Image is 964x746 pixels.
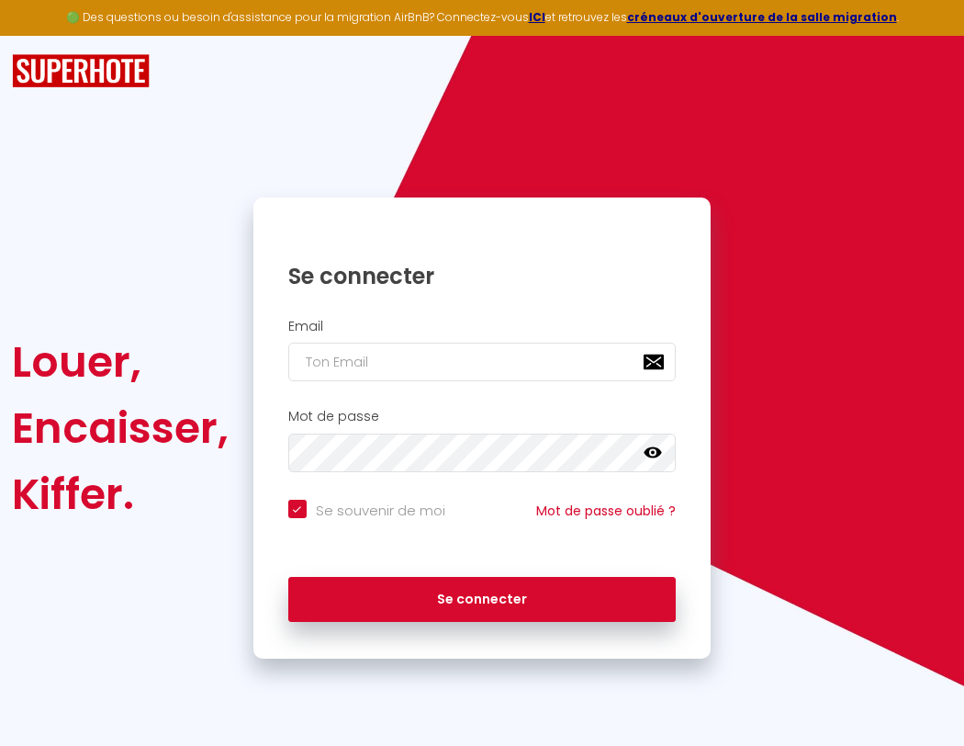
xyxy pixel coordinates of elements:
[288,319,677,334] h2: Email
[12,461,229,527] div: Kiffer.
[288,262,677,290] h1: Se connecter
[288,343,677,381] input: Ton Email
[529,9,545,25] a: ICI
[288,409,677,424] h2: Mot de passe
[536,502,676,520] a: Mot de passe oublié ?
[627,9,897,25] a: créneaux d'ouverture de la salle migration
[12,395,229,461] div: Encaisser,
[12,329,229,395] div: Louer,
[12,54,150,88] img: SuperHote logo
[288,577,677,623] button: Se connecter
